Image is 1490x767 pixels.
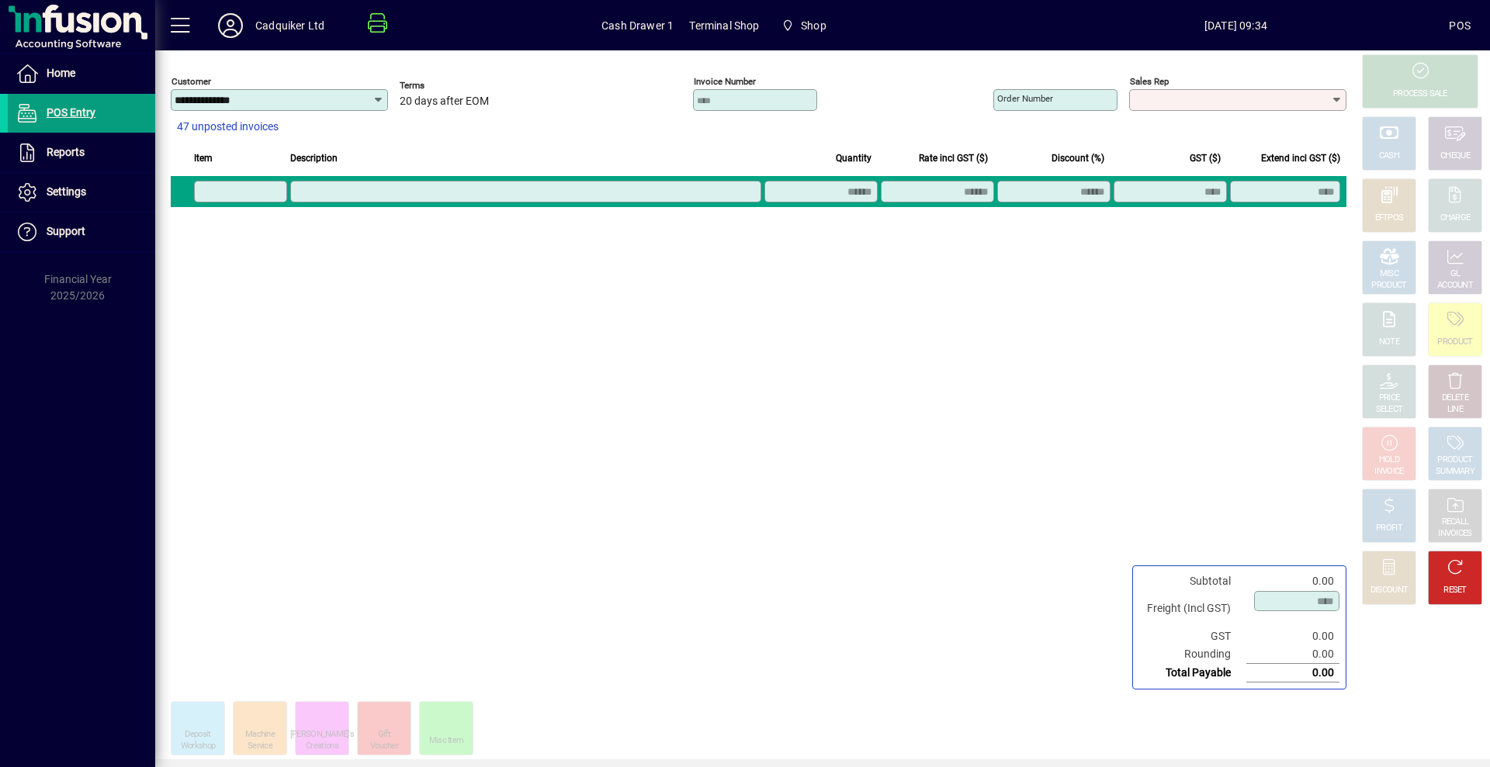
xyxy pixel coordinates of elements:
button: Profile [206,12,255,40]
div: RESET [1443,585,1467,596]
a: Support [8,212,155,251]
span: Extend incl GST ($) [1261,150,1340,167]
div: RECALL [1442,517,1469,528]
div: Workshop [181,741,215,752]
td: Subtotal [1139,572,1246,590]
div: PROCESS SALE [1393,88,1447,100]
div: NOTE [1379,337,1399,348]
div: DELETE [1442,392,1468,404]
span: Reports [47,146,85,158]
div: DISCOUNT [1370,585,1408,596]
span: Discount (%) [1052,150,1104,167]
span: Terminal Shop [689,13,759,38]
a: Reports [8,133,155,172]
div: CHARGE [1440,212,1471,224]
div: Creations [306,741,338,752]
div: Voucher [370,741,398,752]
div: POS [1449,13,1471,38]
td: 0.00 [1246,627,1339,645]
div: SUMMARY [1436,466,1474,478]
div: Cadquiker Ltd [255,13,324,38]
a: Settings [8,173,155,212]
span: Description [290,150,338,167]
div: Gift [378,729,390,741]
span: Quantity [836,150,871,167]
div: PROFIT [1376,523,1402,534]
div: ACCOUNT [1437,280,1473,292]
div: GL [1450,268,1461,280]
td: Total Payable [1139,664,1246,682]
mat-label: Customer [172,76,211,87]
span: Cash Drawer 1 [601,13,674,38]
div: PRICE [1379,392,1400,404]
div: Machine [245,729,275,741]
span: Rate incl GST ($) [919,150,988,167]
span: [DATE] 09:34 [1022,13,1449,38]
span: Shop [801,13,826,38]
div: PRODUCT [1371,280,1406,292]
td: GST [1139,627,1246,645]
span: Item [194,150,213,167]
mat-label: Invoice number [694,76,756,87]
mat-label: Order number [997,93,1053,104]
div: PRODUCT [1437,337,1472,348]
td: 0.00 [1246,572,1339,590]
span: POS Entry [47,106,95,119]
div: LINE [1447,404,1463,416]
div: EFTPOS [1375,212,1404,224]
span: 20 days after EOM [400,95,489,108]
td: 0.00 [1246,645,1339,664]
span: Home [47,67,75,79]
a: Home [8,54,155,93]
span: Support [47,225,85,237]
div: Service [248,741,272,752]
div: PRODUCT [1437,454,1472,466]
span: Shop [775,12,833,40]
div: [PERSON_NAME]'s [290,729,355,741]
span: GST ($) [1190,150,1221,167]
div: INVOICE [1374,466,1403,478]
div: MISC [1380,268,1398,280]
div: HOLD [1379,454,1399,466]
td: Rounding [1139,645,1246,664]
span: Settings [47,185,86,198]
button: 47 unposted invoices [171,113,285,141]
td: 0.00 [1246,664,1339,682]
span: Terms [400,81,493,91]
div: CHEQUE [1440,150,1470,162]
div: Deposit [185,729,210,741]
div: INVOICES [1438,528,1471,540]
div: Misc Item [429,735,464,747]
span: 47 unposted invoices [177,119,279,135]
div: SELECT [1376,404,1403,416]
div: CASH [1379,150,1399,162]
td: Freight (Incl GST) [1139,590,1246,627]
mat-label: Sales rep [1130,76,1169,87]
